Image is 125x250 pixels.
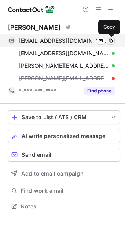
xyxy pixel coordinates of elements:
[19,50,109,57] span: [EMAIL_ADDRESS][DOMAIN_NAME]
[84,87,115,95] button: Reveal Button
[8,110,120,124] button: save-profile-one-click
[19,62,109,69] span: [PERSON_NAME][EMAIL_ADDRESS][DOMAIN_NAME]
[22,114,107,120] div: Save to List / ATS / CRM
[22,152,51,158] span: Send email
[8,185,120,196] button: Find work email
[8,5,55,14] img: ContactOut v5.3.10
[19,37,109,44] span: [EMAIL_ADDRESS][DOMAIN_NAME]
[8,148,120,162] button: Send email
[8,167,120,181] button: Add to email campaign
[21,170,84,177] span: Add to email campaign
[8,24,61,31] div: [PERSON_NAME]
[20,187,117,194] span: Find work email
[22,133,105,139] span: AI write personalized message
[19,75,109,82] span: [PERSON_NAME][EMAIL_ADDRESS][DOMAIN_NAME]
[8,201,120,212] button: Notes
[8,129,120,143] button: AI write personalized message
[20,203,117,210] span: Notes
